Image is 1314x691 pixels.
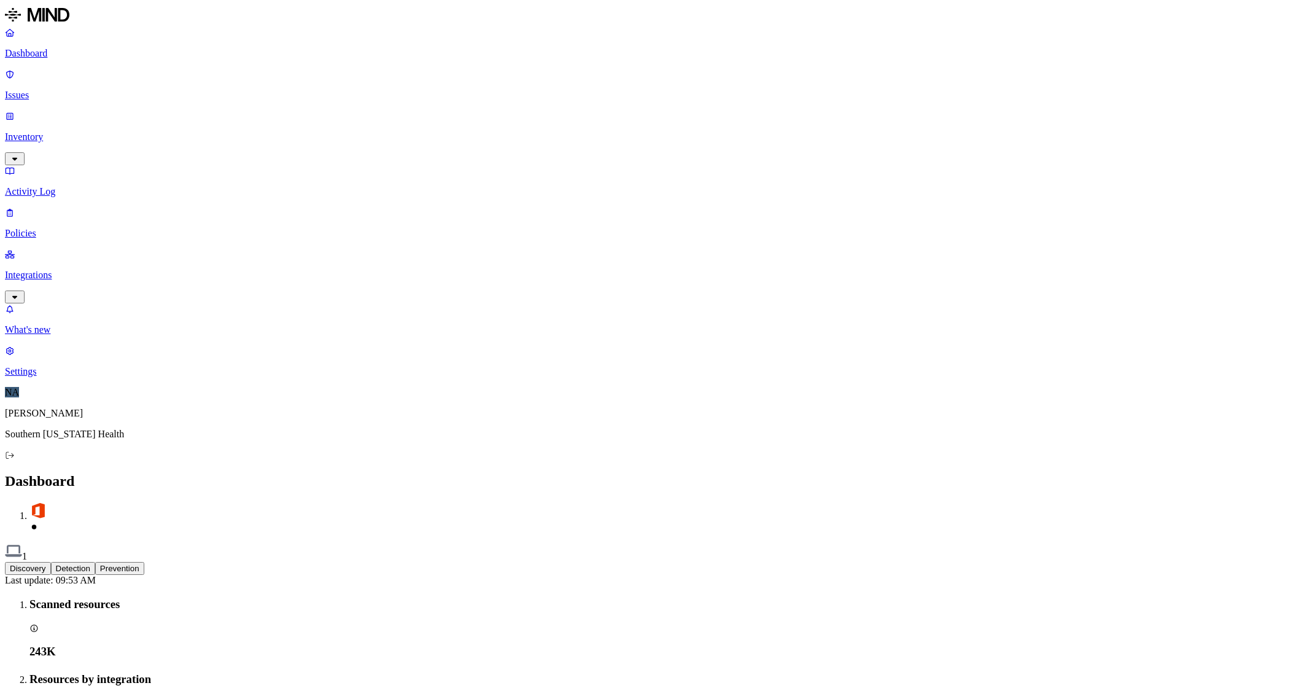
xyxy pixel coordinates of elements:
[29,645,1309,658] h3: 243K
[29,598,1309,611] h3: Scanned resources
[5,270,1309,281] p: Integrations
[51,562,95,575] button: Detection
[5,366,1309,377] p: Settings
[5,131,1309,142] p: Inventory
[5,249,1309,302] a: Integrations
[5,562,51,575] button: Discovery
[5,207,1309,239] a: Policies
[5,48,1309,59] p: Dashboard
[5,429,1309,440] p: Southern [US_STATE] Health
[5,165,1309,197] a: Activity Log
[5,575,96,585] span: Last update: 09:53 AM
[5,324,1309,335] p: What's new
[5,186,1309,197] p: Activity Log
[5,303,1309,335] a: What's new
[5,27,1309,59] a: Dashboard
[95,562,144,575] button: Prevention
[5,69,1309,101] a: Issues
[5,473,1309,490] h2: Dashboard
[5,5,1309,27] a: MIND
[5,111,1309,163] a: Inventory
[22,551,27,561] span: 1
[5,542,22,560] img: endpoint.svg
[29,673,1309,686] h3: Resources by integration
[5,90,1309,101] p: Issues
[5,345,1309,377] a: Settings
[5,5,69,25] img: MIND
[5,387,19,397] span: NA
[29,502,47,519] img: office-365.svg
[5,228,1309,239] p: Policies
